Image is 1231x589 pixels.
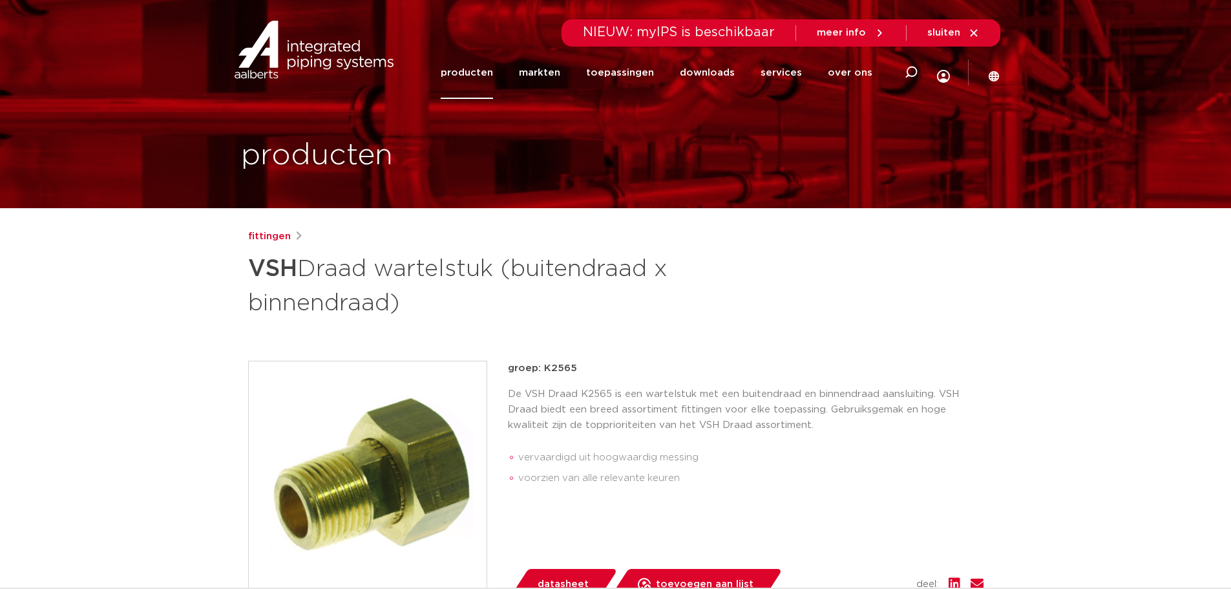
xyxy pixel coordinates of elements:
[441,47,872,99] nav: Menu
[241,135,393,177] h1: producten
[586,47,654,99] a: toepassingen
[248,250,733,319] h1: Draad wartelstuk (buitendraad x binnendraad)
[817,27,885,39] a: meer info
[248,257,297,281] strong: VSH
[519,47,560,99] a: markten
[441,47,493,99] a: producten
[828,47,872,99] a: over ons
[680,47,735,99] a: downloads
[518,447,984,468] li: vervaardigd uit hoogwaardig messing
[508,387,984,433] p: De VSH Draad K2565 is een wartelstuk met een buitendraad en binnendraad aansluiting. VSH Draad bi...
[583,26,775,39] span: NIEUW: myIPS is beschikbaar
[927,27,980,39] a: sluiten
[927,28,960,37] span: sluiten
[817,28,866,37] span: meer info
[518,468,984,489] li: voorzien van alle relevante keuren
[248,229,291,244] a: fittingen
[508,361,984,376] p: groep: K2565
[761,47,802,99] a: services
